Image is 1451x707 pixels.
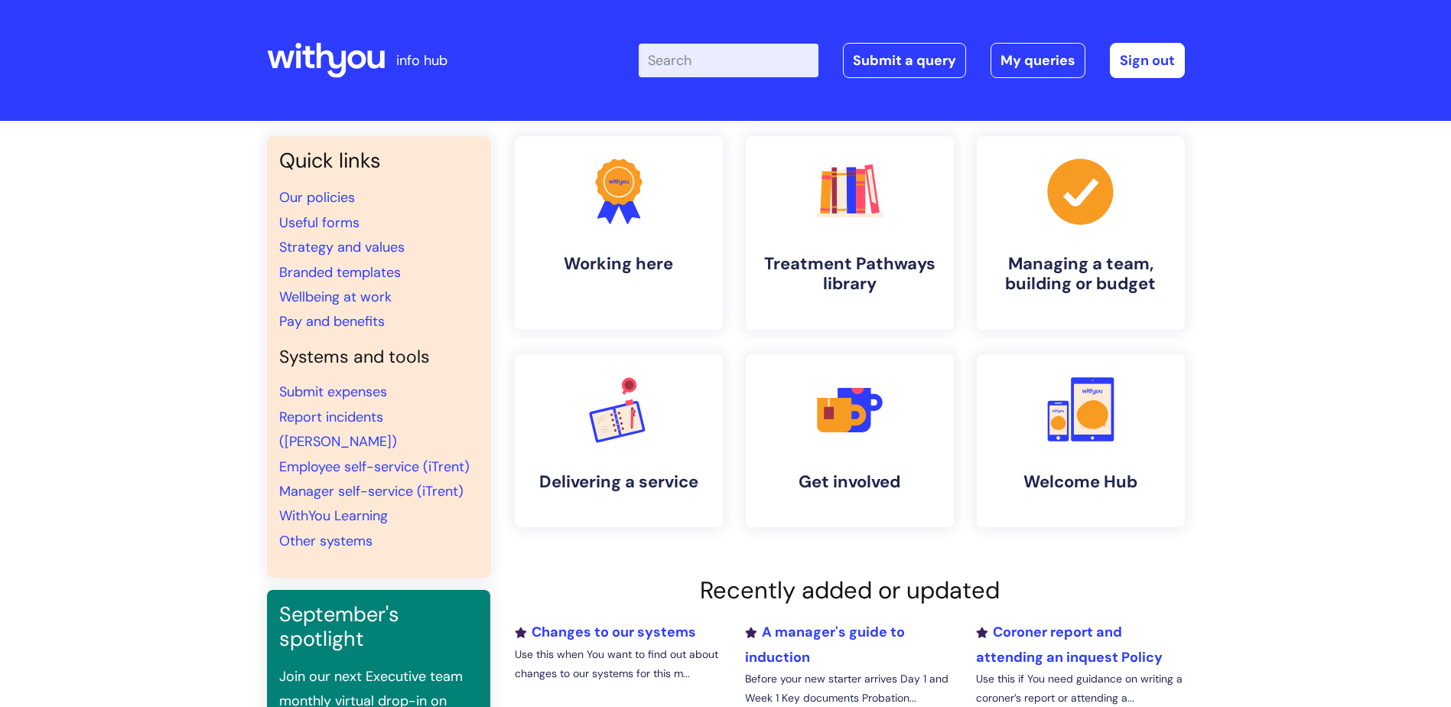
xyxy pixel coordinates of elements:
[515,136,723,330] a: Working here
[515,645,723,683] p: Use this when You want to find out about changes to our systems for this m...
[279,288,392,306] a: Wellbeing at work
[639,44,818,77] input: Search
[527,254,711,274] h4: Working here
[279,507,388,525] a: WithYou Learning
[991,43,1085,78] a: My queries
[758,472,942,492] h4: Get involved
[279,458,470,476] a: Employee self-service (iTrent)
[279,532,373,550] a: Other systems
[977,354,1185,527] a: Welcome Hub
[279,602,478,652] h3: September's spotlight
[279,383,387,401] a: Submit expenses
[989,472,1173,492] h4: Welcome Hub
[746,136,954,330] a: Treatment Pathways library
[527,472,711,492] h4: Delivering a service
[843,43,966,78] a: Submit a query
[279,482,464,500] a: Manager self-service (iTrent)
[279,148,478,173] h3: Quick links
[976,623,1163,666] a: Coroner report and attending an inquest Policy
[989,254,1173,295] h4: Managing a team, building or budget
[279,347,478,368] h4: Systems and tools
[279,312,385,331] a: Pay and benefits
[279,188,355,207] a: Our policies
[396,48,447,73] p: info hub
[279,263,401,282] a: Branded templates
[279,213,359,232] a: Useful forms
[1110,43,1185,78] a: Sign out
[758,254,942,295] h4: Treatment Pathways library
[515,623,696,641] a: Changes to our systems
[279,238,405,256] a: Strategy and values
[639,43,1185,78] div: | -
[279,408,397,451] a: Report incidents ([PERSON_NAME])
[515,354,723,527] a: Delivering a service
[745,623,905,666] a: A manager's guide to induction
[746,354,954,527] a: Get involved
[977,136,1185,330] a: Managing a team, building or budget
[515,576,1185,604] h2: Recently added or updated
